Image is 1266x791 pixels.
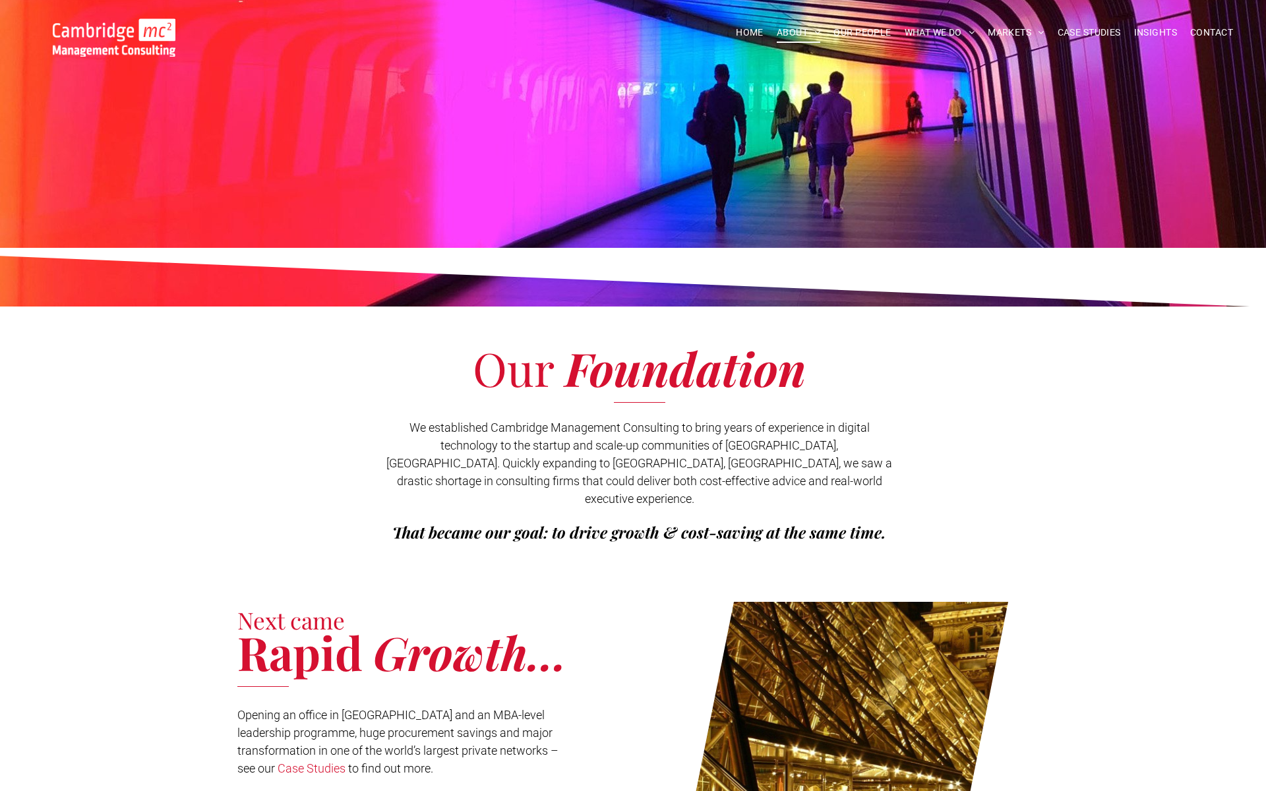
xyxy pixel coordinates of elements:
span: to find out more. [348,761,433,775]
a: CONTACT [1184,22,1240,43]
span: That became our goal: to drive growth & cost-saving at the same time. [392,521,886,542]
span: Opening an office in [GEOGRAPHIC_DATA] and an MBA-level leadership programme, huge procurement sa... [237,708,558,775]
span: We established Cambridge Management Consulting to bring years of experience in digital technology... [386,421,892,506]
a: MARKETS [981,22,1050,43]
a: Case Studies [278,761,346,775]
a: CASE STUDIES [1051,22,1128,43]
a: WHAT WE DO [898,22,982,43]
a: INSIGHTS [1128,22,1184,43]
span: Next came [237,604,345,635]
span: Rapid [237,621,363,683]
a: OUR PEOPLE [827,22,897,43]
span: Foundation [565,337,806,399]
span: Growth... [373,621,567,683]
a: ABOUT [770,22,828,43]
img: Go to Homepage [53,18,175,57]
span: Our [473,337,554,399]
a: HOME [729,22,770,43]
